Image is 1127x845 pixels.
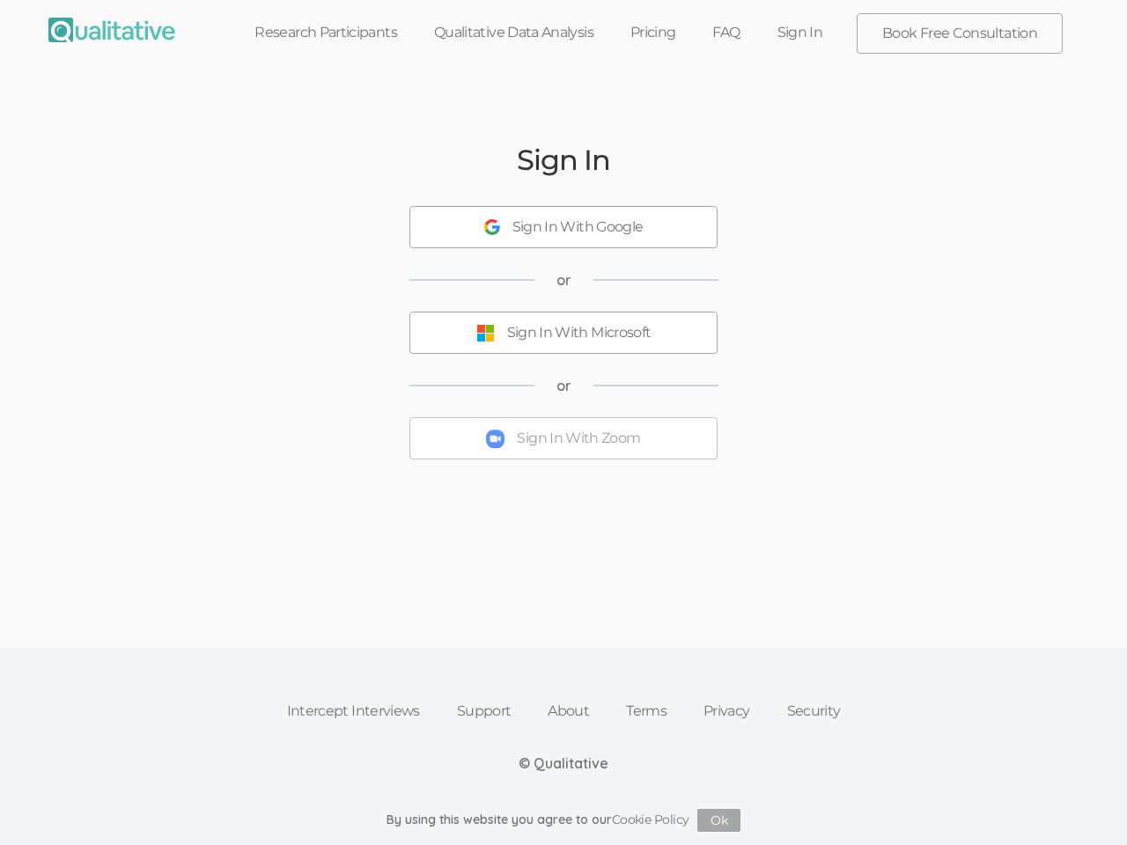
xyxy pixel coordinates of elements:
[685,692,769,731] a: Privacy
[556,270,571,290] span: or
[556,376,571,396] span: or
[484,219,500,235] img: Sign In With Google
[608,692,685,731] a: Terms
[517,144,609,175] h2: Sign In
[269,692,438,731] a: Intercept Interviews
[416,13,612,52] a: Qualitative Data Analysis
[438,692,530,731] a: Support
[517,429,640,449] div: Sign In With Zoom
[519,753,608,774] div: © Qualitative
[409,312,718,354] button: Sign In With Microsoft
[476,324,495,342] img: Sign In With Microsoft
[409,417,718,459] button: Sign In With Zoom
[507,323,652,343] div: Sign In With Microsoft
[1039,760,1127,845] iframe: Chat Widget
[694,13,758,52] a: FAQ
[612,812,689,827] a: Cookie Policy
[512,217,644,238] div: Sign In With Google
[759,13,842,52] a: Sign In
[48,18,175,42] img: Qualitative
[236,13,416,52] a: Research Participants
[529,692,608,731] a: About
[387,809,741,832] div: By using this website you agree to our
[612,13,695,52] a: Pricing
[697,809,740,832] button: Ok
[858,14,1062,53] a: Book Free Consultation
[769,692,859,731] a: Security
[409,206,718,248] button: Sign In With Google
[486,430,505,448] img: Sign In With Zoom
